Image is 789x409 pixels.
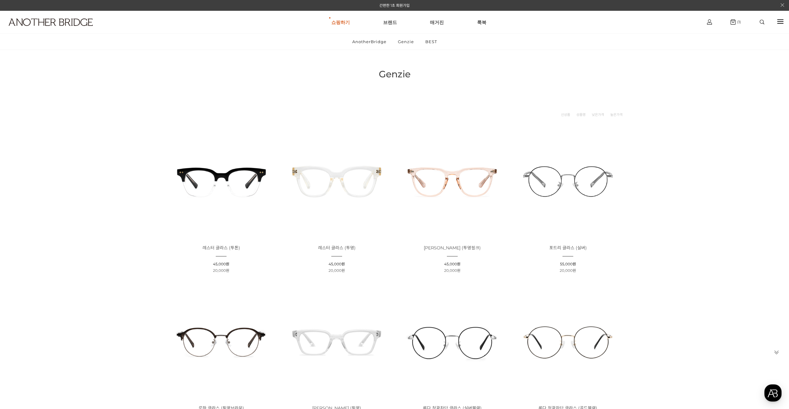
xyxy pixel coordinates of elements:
img: cart [707,19,712,25]
a: (1) [730,19,741,25]
img: 론다 청광차단 글라스 - 골드블랙 제품 이미지 [512,286,623,397]
span: Genzie [379,68,411,80]
a: 상품명 [576,112,586,118]
img: 로하 글라스 투명브라운 - 세련된 디자인의 안경 이미지 [166,286,277,397]
a: 간편한 1초 회원가입 [379,3,410,8]
span: [PERSON_NAME] (투명핑크) [424,245,481,251]
img: 애크런 글라스 - 투명핑크 안경 제품 이미지 [397,125,508,237]
a: 레스터 글라스 (투톤) [202,246,240,250]
a: 높은가격 [610,112,623,118]
img: logo [9,18,93,26]
span: 20,000원 [329,268,345,273]
img: 레스터 글라스 - 투명 안경 제품 이미지 [281,125,392,237]
span: 포트리 글라스 (실버) [549,245,587,251]
a: AnotherBridge [347,34,392,50]
span: 20,000원 [444,268,460,273]
a: 브랜드 [383,11,397,33]
a: BEST [420,34,442,50]
a: logo [3,18,121,41]
span: 20,000원 [213,268,229,273]
a: 매거진 [430,11,444,33]
span: 레스터 글라스 (투명) [318,245,356,251]
span: 55,000원 [560,262,576,266]
span: 20,000원 [560,268,576,273]
span: 45,000원 [213,262,229,266]
span: 45,000원 [444,262,460,266]
span: (1) [736,20,741,24]
img: cart [730,19,736,25]
img: 페르니 글라스 투명 제품 이미지 [281,286,392,397]
img: 론다 청광차단 글라스 실버블랙 제품 이미지 [397,286,508,397]
span: 45,000원 [329,262,345,266]
a: 레스터 글라스 (투명) [318,246,356,250]
a: 신상품 [561,112,570,118]
a: [PERSON_NAME] (투명핑크) [424,246,481,250]
a: 쇼핑하기 [331,11,350,33]
img: search [760,20,764,24]
img: 레스터 글라스 투톤 - 세련된 투톤 안경 제품 이미지 [166,125,277,237]
a: 포트리 글라스 (실버) [549,246,587,250]
a: 낮은가격 [592,112,604,118]
a: Genzie [393,34,419,50]
span: 레스터 글라스 (투톤) [202,245,240,251]
a: 룩북 [477,11,486,33]
img: 포트리 글라스 - 실버 안경 이미지 [512,125,623,237]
